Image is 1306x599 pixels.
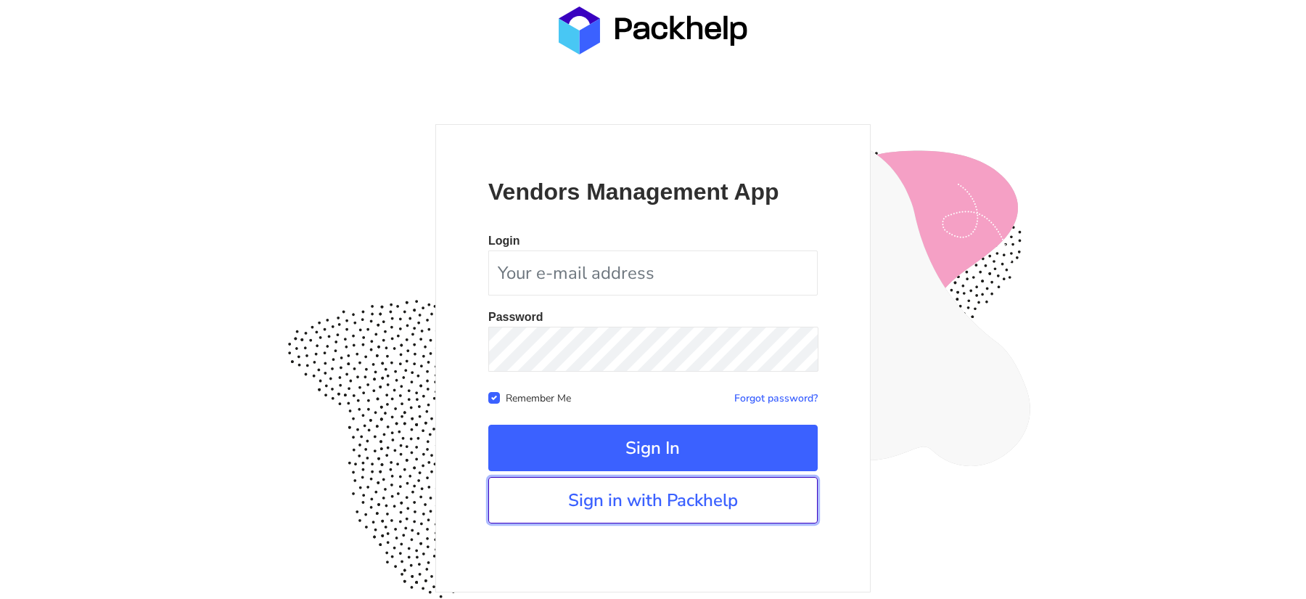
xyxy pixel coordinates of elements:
p: Password [488,311,818,323]
input: Your e-mail address [488,250,818,296]
p: Login [488,235,818,247]
p: Vendors Management App [488,177,818,206]
button: Sign In [488,425,818,471]
label: Remember Me [506,389,571,405]
a: Forgot password? [734,391,818,405]
a: Sign in with Packhelp [488,477,818,523]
